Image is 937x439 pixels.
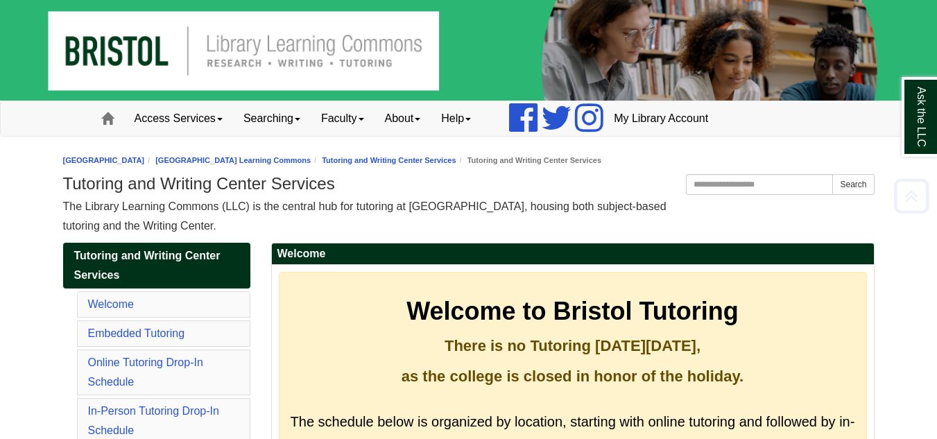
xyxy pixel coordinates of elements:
h2: Welcome [272,243,874,265]
a: Tutoring and Writing Center Services [63,243,250,289]
strong: There is no Tutoring [DATE][DATE], [445,337,700,354]
a: Access Services [124,101,233,136]
li: Tutoring and Writing Center Services [456,154,601,167]
strong: Welcome to Bristol Tutoring [406,297,739,325]
a: Help [431,101,481,136]
a: My Library Account [603,101,719,136]
nav: breadcrumb [63,154,875,167]
a: Searching [233,101,311,136]
a: [GEOGRAPHIC_DATA] Learning Commons [155,156,311,164]
span: Tutoring and Writing Center Services [74,250,221,281]
a: Online Tutoring Drop-In Schedule [88,356,203,388]
a: Welcome [88,298,134,310]
h1: Tutoring and Writing Center Services [63,174,875,193]
a: In-Person Tutoring Drop-In Schedule [88,405,219,436]
button: Search [832,174,874,195]
a: Tutoring and Writing Center Services [322,156,456,164]
a: [GEOGRAPHIC_DATA] [63,156,145,164]
a: Embedded Tutoring [88,327,185,339]
a: About [375,101,431,136]
a: Back to Top [889,187,934,205]
span: The Library Learning Commons (LLC) is the central hub for tutoring at [GEOGRAPHIC_DATA], housing ... [63,200,667,232]
a: Faculty [311,101,375,136]
strong: as the college is closed in honor of the holiday. [402,368,743,385]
